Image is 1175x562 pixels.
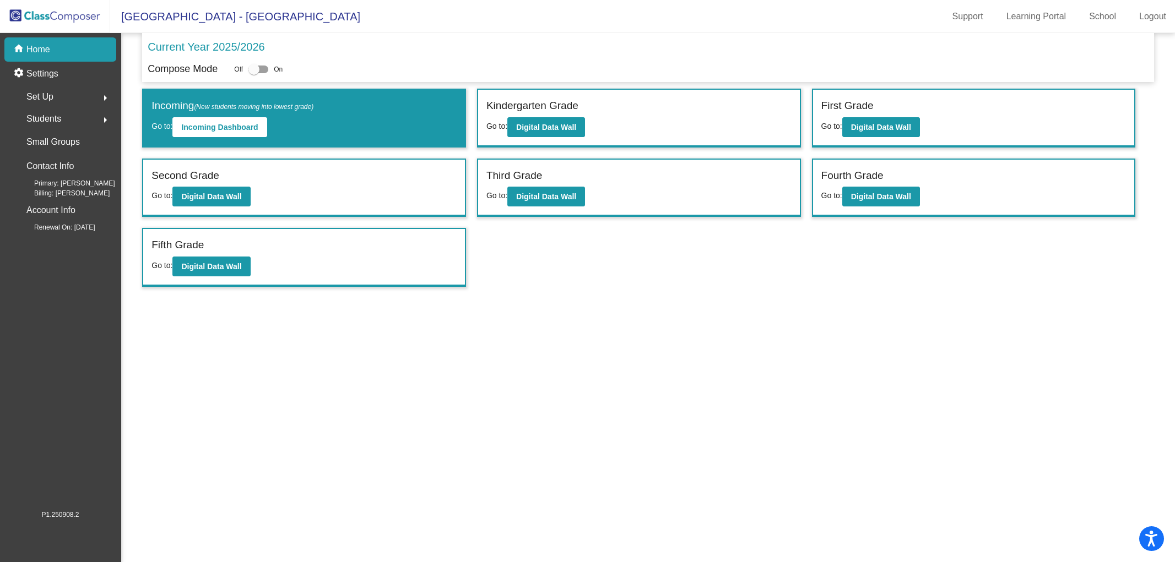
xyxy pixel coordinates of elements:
[507,117,585,137] button: Digital Data Wall
[172,187,250,206] button: Digital Data Wall
[851,192,911,201] b: Digital Data Wall
[516,123,576,132] b: Digital Data Wall
[842,117,920,137] button: Digital Data Wall
[13,43,26,56] mat-icon: home
[486,122,507,130] span: Go to:
[172,117,267,137] button: Incoming Dashboard
[151,191,172,200] span: Go to:
[26,89,53,105] span: Set Up
[998,8,1075,25] a: Learning Portal
[151,168,219,184] label: Second Grade
[274,64,283,74] span: On
[516,192,576,201] b: Digital Data Wall
[99,113,112,127] mat-icon: arrow_right
[486,191,507,200] span: Go to:
[99,91,112,105] mat-icon: arrow_right
[26,43,50,56] p: Home
[151,237,204,253] label: Fifth Grade
[110,8,360,25] span: [GEOGRAPHIC_DATA] - [GEOGRAPHIC_DATA]
[821,98,874,114] label: First Grade
[944,8,992,25] a: Support
[181,192,241,201] b: Digital Data Wall
[172,257,250,276] button: Digital Data Wall
[151,98,313,114] label: Incoming
[851,123,911,132] b: Digital Data Wall
[181,262,241,271] b: Digital Data Wall
[181,123,258,132] b: Incoming Dashboard
[1080,8,1125,25] a: School
[17,178,115,188] span: Primary: [PERSON_NAME]
[486,168,542,184] label: Third Grade
[821,191,842,200] span: Go to:
[26,134,80,150] p: Small Groups
[151,261,172,270] span: Go to:
[148,62,218,77] p: Compose Mode
[842,187,920,206] button: Digital Data Wall
[26,111,61,127] span: Students
[26,159,74,174] p: Contact Info
[17,222,95,232] span: Renewal On: [DATE]
[194,103,313,111] span: (New students moving into lowest grade)
[821,122,842,130] span: Go to:
[26,203,75,218] p: Account Info
[486,98,578,114] label: Kindergarten Grade
[234,64,243,74] span: Off
[507,187,585,206] button: Digital Data Wall
[148,39,264,55] p: Current Year 2025/2026
[1130,8,1175,25] a: Logout
[26,67,58,80] p: Settings
[821,168,884,184] label: Fourth Grade
[151,122,172,130] span: Go to:
[17,188,110,198] span: Billing: [PERSON_NAME]
[13,67,26,80] mat-icon: settings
